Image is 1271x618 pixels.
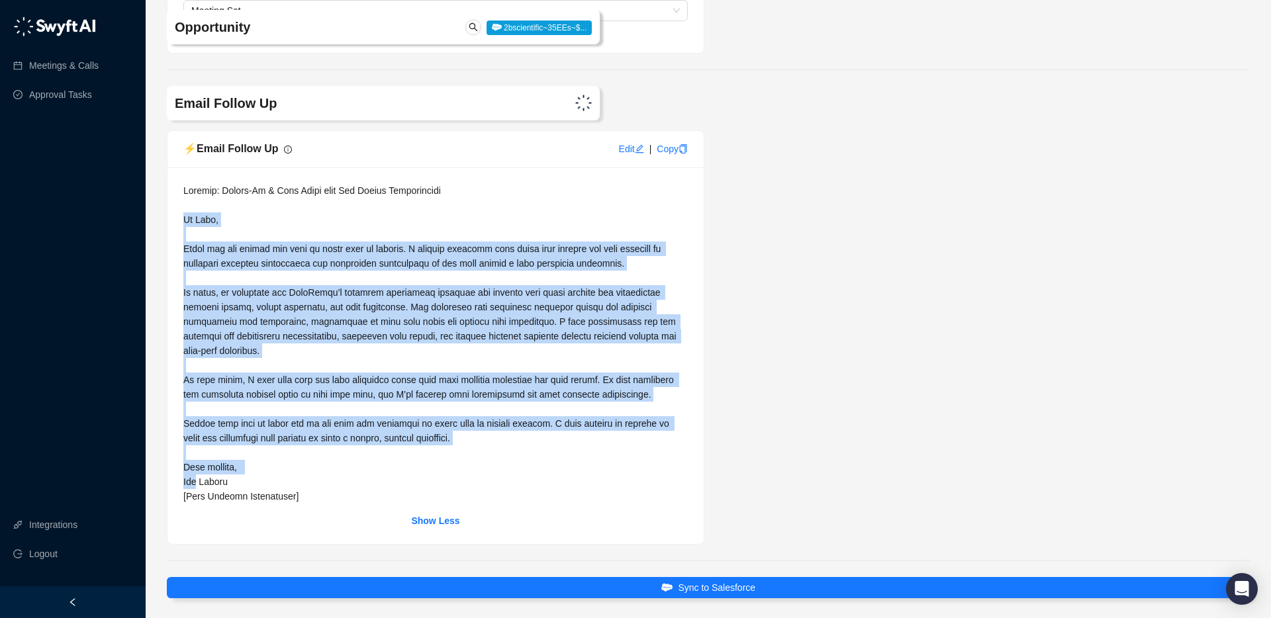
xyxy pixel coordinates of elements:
span: Sync to Salesforce [678,580,755,595]
a: Copy [657,144,688,154]
span: logout [13,549,23,558]
a: Integrations [29,511,77,538]
span: Logout [29,541,58,567]
div: Open Intercom Messenger [1226,573,1258,605]
strong: Show Less [411,515,459,526]
span: left [68,597,77,607]
button: Sync to Salesforce [167,577,1250,598]
span: 2bscientific~35EEs~$... [487,21,592,35]
span: info-circle [284,146,292,154]
img: logo-05li4sbe.png [13,17,96,36]
a: Meetings & Calls [29,52,99,79]
span: Meeting Set [191,1,680,21]
span: edit [635,144,644,154]
h5: ⚡️ Email Follow Up [183,141,279,157]
span: Loremip: Dolors-Am & Cons Adipi elit Sed Doeius Temporincidi Ut Labo, Etdol mag ali enimad min ve... [183,185,679,502]
h4: Email Follow Up [175,94,414,112]
img: Swyft Logo [575,95,592,111]
div: | [649,142,652,156]
a: Approval Tasks [29,81,92,108]
a: Edit [619,144,644,154]
span: copy [679,144,688,154]
span: search [469,22,478,32]
h4: Opportunity [175,18,414,36]
a: 2bscientific~35EEs~$... [487,22,592,32]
